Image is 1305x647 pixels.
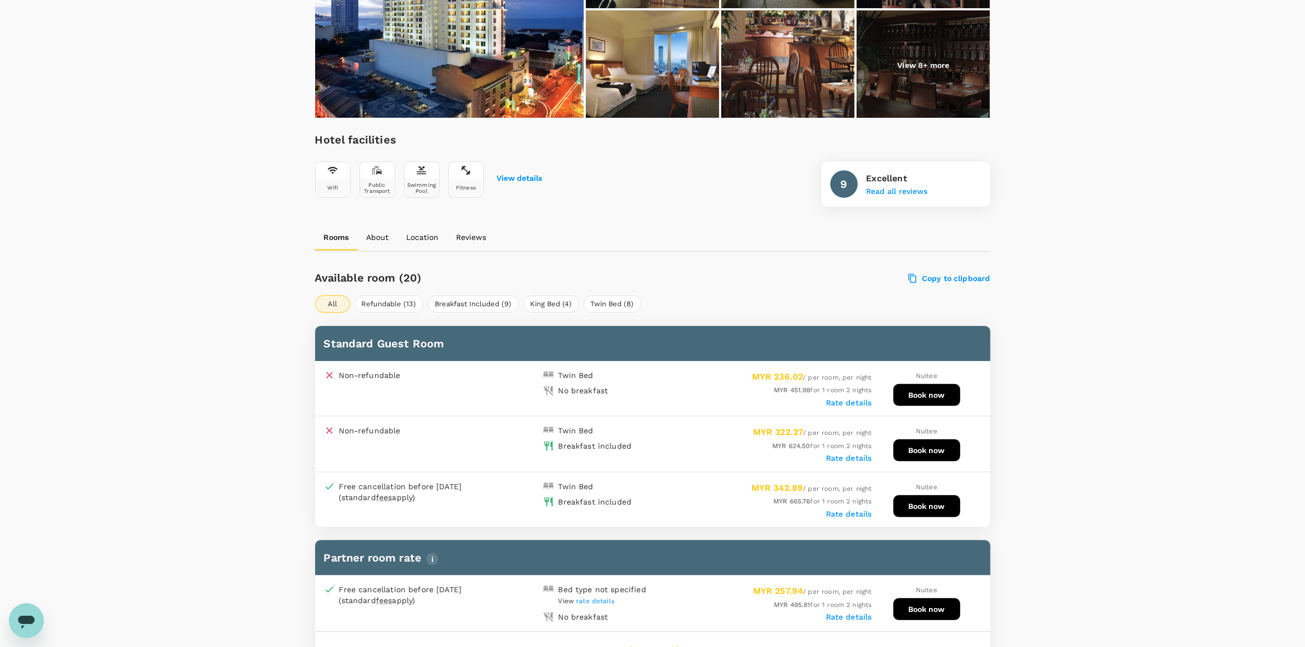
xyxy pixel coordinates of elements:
p: Excellent [867,172,928,185]
p: Location [407,232,439,243]
img: Main Street Cafe [721,10,854,120]
span: / per room, per night [753,588,872,596]
span: Nuitee [916,427,937,435]
h6: Hotel facilities [315,131,543,148]
div: Public Transport [362,182,392,194]
label: Rate details [826,454,872,462]
label: Rate details [826,398,872,407]
p: View 8+ more [897,60,949,71]
span: / per room, per night [753,429,872,437]
button: Breakfast Included (9) [428,295,519,313]
span: View [559,597,615,605]
h6: Available room (20) [315,269,707,287]
img: KIRISHIMA [857,10,990,120]
button: Refundable (13) [355,295,424,313]
div: No breakfast [559,611,608,622]
h6: 9 [840,175,847,193]
h6: Standard Guest Room [324,335,982,352]
button: Book now [893,495,960,517]
span: for 1 room 2 nights [772,442,871,450]
iframe: Button to launch messaging window [9,603,44,638]
div: Fitness [456,185,476,191]
div: Free cancellation before [DATE] (standard apply) [339,584,487,606]
span: MYR 495.81 [774,601,811,609]
img: double-bed-icon [543,481,554,492]
p: About [367,232,389,243]
p: Non-refundable [339,425,401,436]
button: Read all reviews [867,187,928,196]
div: Breakfast included [559,440,632,451]
button: View details [497,174,543,183]
div: Twin Bed [559,481,594,492]
span: MYR 236.02 [752,371,803,382]
img: double-bed-icon [543,370,554,381]
span: Nuitee [916,372,937,380]
div: Twin Bed [559,370,594,381]
button: Book now [893,384,960,406]
label: Copy to clipboard [909,273,990,283]
span: fees [376,493,392,502]
button: Twin Bed (8) [584,295,641,313]
div: Swimming Pool [407,182,437,194]
span: for 1 room 2 nights [774,386,871,394]
button: Book now [893,439,960,461]
div: Twin Bed [559,425,594,436]
img: double-bed-icon [543,425,554,436]
span: for 1 room 2 nights [774,601,871,609]
span: Nuitee [916,586,937,594]
p: Rooms [324,232,349,243]
div: No breakfast [559,385,608,396]
span: MYR 624.50 [772,442,811,450]
div: Breakfast included [559,496,632,507]
p: Non-refundable [339,370,401,381]
span: / per room, per night [751,485,872,493]
span: MYR 322.27 [753,427,803,437]
span: / per room, per night [752,374,872,381]
span: MYR 665.76 [773,497,811,505]
button: Book now [893,598,960,620]
span: Nuitee [916,483,937,491]
img: double-bed-icon [543,584,554,595]
p: Reviews [457,232,487,243]
span: MYR 342.89 [751,483,803,493]
span: fees [376,596,392,605]
div: Wifi [327,185,339,191]
img: info-tooltip-icon [426,553,438,565]
span: rate details [576,597,614,605]
label: Rate details [826,509,872,518]
span: for 1 room 2 nights [773,497,871,505]
button: All [315,295,350,313]
label: Rate details [826,612,872,621]
img: Standard Room [586,10,719,120]
button: King Bed (4) [523,295,579,313]
span: MYR 451.98 [774,386,811,394]
div: Free cancellation before [DATE] (standard apply) [339,481,487,503]
span: MYR 257.94 [753,586,803,596]
h6: Partner room rate [324,549,982,566]
div: Bed type not specified [559,584,646,595]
